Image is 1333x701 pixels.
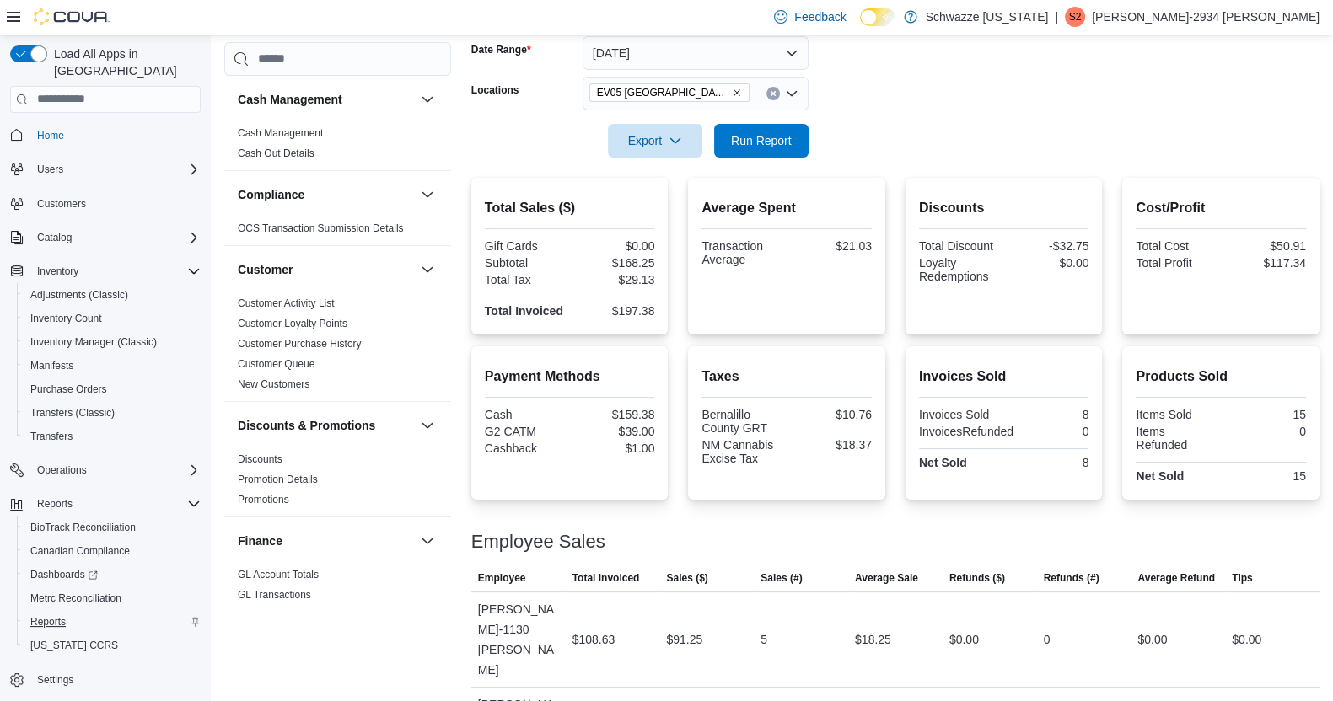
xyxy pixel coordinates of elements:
[1092,7,1320,27] p: [PERSON_NAME]-2934 [PERSON_NAME]
[30,460,201,480] span: Operations
[926,7,1049,27] p: Schwazze [US_STATE]
[17,425,207,448] button: Transfers
[238,318,347,329] a: Customer Loyalty Points
[761,629,767,650] div: 5
[238,377,309,391] span: New Customers
[24,356,80,376] a: Manifests
[37,197,86,211] span: Customers
[238,532,414,549] button: Finance
[24,635,125,656] a: [US_STATE] CCRS
[919,367,1089,387] h2: Invoices Sold
[24,565,105,585] a: Dashboards
[24,285,201,305] span: Adjustments (Classic)
[666,629,702,650] div: $91.25
[919,198,1089,218] h2: Discounts
[573,273,655,286] div: $29.13
[24,426,79,447] a: Transfers
[3,260,207,283] button: Inventory
[471,532,605,552] h3: Employee Sales
[1055,7,1058,27] p: |
[24,403,121,423] a: Transfers (Classic)
[30,227,78,248] button: Catalog
[485,239,567,253] div: Gift Cards
[24,332,164,352] a: Inventory Manager (Classic)
[785,87,798,100] button: Open list of options
[30,383,107,396] span: Purchase Orders
[238,568,319,581] span: GL Account Totals
[666,571,707,585] span: Sales ($)
[30,193,201,214] span: Customers
[17,539,207,563] button: Canadian Compliance
[1008,239,1089,253] div: -$32.75
[30,670,80,690] a: Settings
[3,458,207,482] button: Operations
[17,330,207,354] button: Inventory Manager (Classic)
[1224,469,1306,483] div: 15
[17,283,207,307] button: Adjustments (Classic)
[224,123,451,170] div: Cash Management
[608,124,702,158] button: Export
[3,123,207,147] button: Home
[597,84,728,101] span: EV05 [GEOGRAPHIC_DATA]
[30,430,73,443] span: Transfers
[3,667,207,692] button: Settings
[30,159,70,179] button: Users
[238,357,314,371] span: Customer Queue
[3,492,207,516] button: Reports
[1065,7,1085,27] div: Steven-2934 Fuentes
[238,186,414,203] button: Compliance
[485,367,655,387] h2: Payment Methods
[761,571,802,585] span: Sales (#)
[471,592,566,687] div: [PERSON_NAME]-1130 [PERSON_NAME]
[30,359,73,372] span: Manifests
[30,460,94,480] button: Operations
[485,198,655,218] h2: Total Sales ($)
[238,338,362,350] a: Customer Purchase History
[732,88,742,98] button: Remove EV05 Uptown from selection in this group
[238,222,404,235] span: OCS Transaction Submission Details
[478,571,526,585] span: Employee
[17,401,207,425] button: Transfers (Classic)
[485,273,567,286] div: Total Tax
[573,239,655,253] div: $0.00
[24,308,109,329] a: Inventory Count
[1136,256,1217,270] div: Total Profit
[37,163,63,176] span: Users
[701,408,783,435] div: Bernalillo County GRT
[30,194,93,214] a: Customers
[1008,456,1089,469] div: 8
[790,438,872,452] div: $18.37
[485,256,567,270] div: Subtotal
[37,463,87,477] span: Operations
[1044,571,1099,585] span: Refunds (#)
[238,473,318,486] span: Promotion Details
[24,379,114,399] a: Purchase Orders
[24,426,201,447] span: Transfers
[238,337,362,350] span: Customer Purchase History
[47,45,201,79] span: Load All Apps in [GEOGRAPHIC_DATA]
[766,87,780,100] button: Clear input
[30,125,201,146] span: Home
[24,356,201,376] span: Manifests
[238,589,311,601] a: GL Transactions
[30,227,201,248] span: Catalog
[3,158,207,181] button: Users
[573,425,655,438] div: $39.00
[1136,239,1217,253] div: Total Cost
[30,494,201,514] span: Reports
[24,541,201,561] span: Canadian Compliance
[34,8,110,25] img: Cova
[238,91,342,108] h3: Cash Management
[238,261,293,278] h3: Customer
[794,8,846,25] span: Feedback
[417,185,438,205] button: Compliance
[860,8,895,26] input: Dark Mode
[17,563,207,586] a: Dashboards
[238,494,289,506] a: Promotions
[30,312,102,325] span: Inventory Count
[855,629,891,650] div: $18.25
[238,474,318,485] a: Promotion Details
[919,408,1001,421] div: Invoices Sold
[238,532,282,549] h3: Finance
[224,449,451,516] div: Discounts & Promotions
